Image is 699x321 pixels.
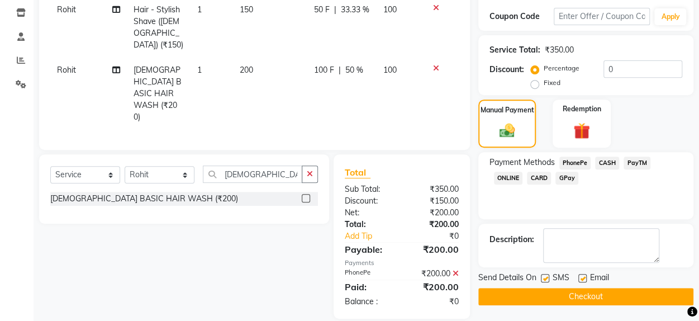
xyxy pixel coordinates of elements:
[314,64,334,76] span: 100 F
[341,4,369,16] span: 33.33 %
[57,4,76,15] span: Rohit
[336,195,402,207] div: Discount:
[654,8,686,25] button: Apply
[336,207,402,219] div: Net:
[197,4,202,15] span: 1
[402,207,467,219] div: ₹200.00
[50,193,238,205] div: [DEMOGRAPHIC_DATA] BASIC HAIR WASH (₹200)
[402,243,467,256] div: ₹200.00
[336,243,402,256] div: Payable:
[590,272,609,286] span: Email
[402,268,467,280] div: ₹200.00
[134,4,183,50] span: Hair - Stylish Shave ([DEMOGRAPHIC_DATA]) (₹150)
[203,166,302,183] input: Search or Scan
[481,105,534,115] label: Manual Payment
[402,183,467,195] div: ₹350.00
[402,195,467,207] div: ₹150.00
[402,219,467,230] div: ₹200.00
[559,157,591,169] span: PhonePe
[412,230,467,242] div: ₹0
[336,219,402,230] div: Total:
[554,8,650,25] input: Enter Offer / Coupon Code
[595,157,619,169] span: CASH
[383,4,397,15] span: 100
[489,64,524,75] div: Discount:
[197,65,202,75] span: 1
[563,104,601,114] label: Redemption
[489,44,540,56] div: Service Total:
[544,78,560,88] label: Fixed
[339,64,341,76] span: |
[489,234,534,246] div: Description:
[568,121,595,141] img: _gift.svg
[478,272,536,286] span: Send Details On
[336,296,402,308] div: Balance :
[545,44,574,56] div: ₹350.00
[334,4,336,16] span: |
[553,272,569,286] span: SMS
[544,63,579,73] label: Percentage
[402,280,467,294] div: ₹200.00
[240,65,253,75] span: 200
[494,172,523,185] span: ONLINE
[345,64,363,76] span: 50 %
[555,172,578,185] span: GPay
[336,230,412,242] a: Add Tip
[134,65,182,122] span: [DEMOGRAPHIC_DATA] BASIC HAIR WASH (₹200)
[489,11,554,22] div: Coupon Code
[345,167,370,178] span: Total
[336,268,402,280] div: PhonePe
[314,4,330,16] span: 50 F
[624,157,650,169] span: PayTM
[240,4,253,15] span: 150
[494,122,520,140] img: _cash.svg
[527,172,551,185] span: CARD
[336,280,402,294] div: Paid:
[383,65,397,75] span: 100
[57,65,76,75] span: Rohit
[489,157,555,168] span: Payment Methods
[402,296,467,308] div: ₹0
[345,258,459,268] div: Payments
[336,183,402,195] div: Sub Total:
[478,288,693,305] button: Checkout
